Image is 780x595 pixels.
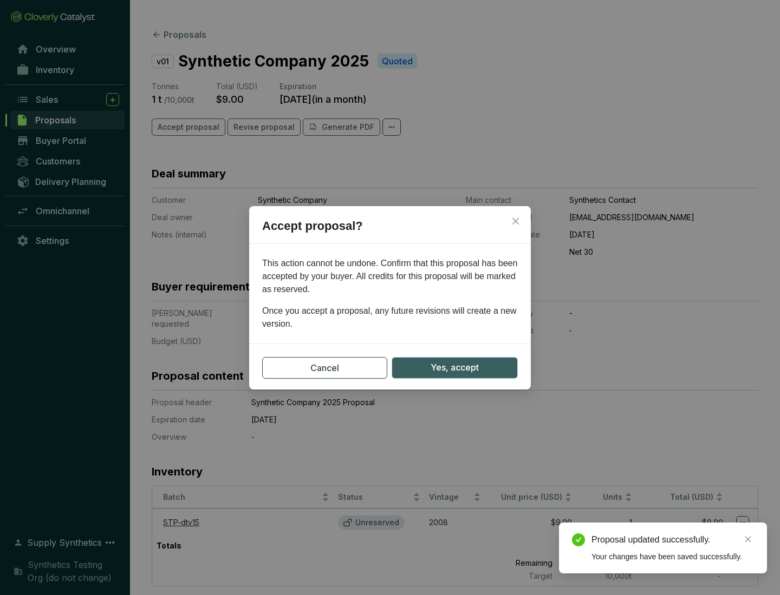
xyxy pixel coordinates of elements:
[591,551,754,563] div: Your changes have been saved successfully.
[249,217,531,244] h2: Accept proposal?
[310,361,339,374] span: Cancel
[507,213,524,230] button: Close
[744,535,752,543] span: close
[262,257,518,296] p: This action cannot be undone. Confirm that this proposal has been accepted by your buyer. All cre...
[742,533,754,545] a: Close
[431,361,479,374] span: Yes, accept
[392,357,518,379] button: Yes, accept
[262,357,387,379] button: Cancel
[262,305,518,330] p: Once you accept a proposal, any future revisions will create a new version.
[591,533,754,546] div: Proposal updated successfully.
[511,217,520,226] span: close
[572,533,585,546] span: check-circle
[507,217,524,226] span: Close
